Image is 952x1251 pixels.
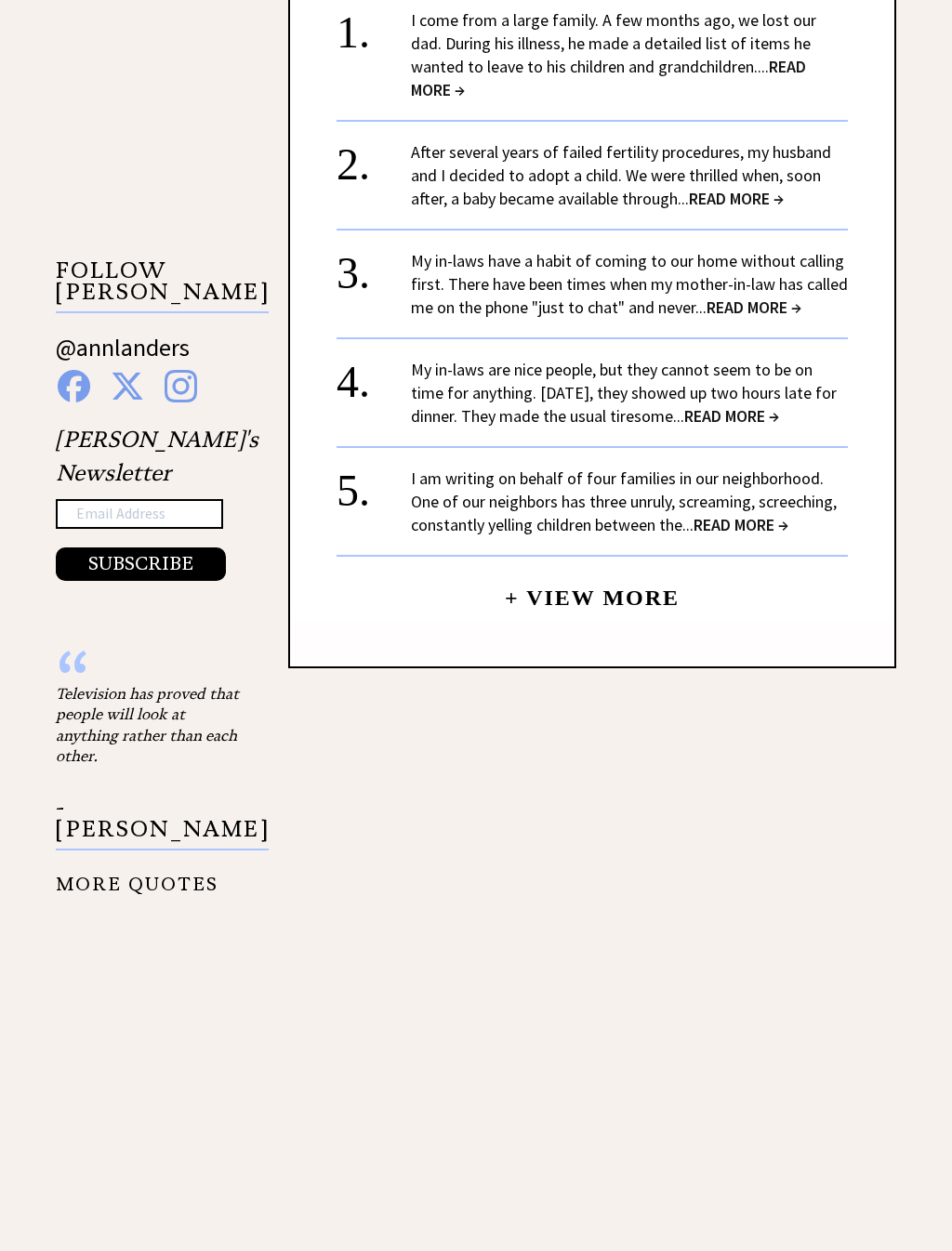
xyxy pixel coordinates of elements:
[337,250,411,284] div: 3.
[411,468,837,536] a: I am writing on behalf of four families in our neighborhood. One of our neighbors has three unrul...
[56,684,242,768] div: Television has proved that people will look at anything rather than each other.
[56,665,242,684] div: “
[56,261,269,314] p: FOLLOW [PERSON_NAME]
[56,548,226,582] button: SUBSCRIBE
[56,500,223,530] input: Email Address
[56,860,218,896] a: MORE QUOTES
[337,359,411,393] div: 4.
[411,142,831,210] a: After several years of failed fertility procedures, my husband and I decided to adopt a child. We...
[689,189,784,210] span: READ MORE →
[56,424,258,582] div: [PERSON_NAME]'s Newsletter
[411,251,848,319] a: My in-laws have a habit of coming to our home without calling first. There have been times when m...
[411,360,837,428] a: My in-laws are nice people, but they cannot seem to be on time for anything. [DATE], they showed ...
[165,371,197,403] img: instagram%20blue.png
[411,57,806,101] span: READ MORE →
[337,141,411,176] div: 2.
[56,333,190,382] a: @annlanders
[58,371,90,403] img: facebook%20blue.png
[56,798,269,851] p: - [PERSON_NAME]
[684,406,779,428] span: READ MORE →
[337,9,411,44] div: 1.
[411,10,816,101] a: I come from a large family. A few months ago, we lost our dad. During his illness, he made a deta...
[505,571,680,611] a: + View More
[337,467,411,502] div: 5.
[707,297,801,319] span: READ MORE →
[111,371,144,403] img: x%20blue.png
[694,515,788,536] span: READ MORE →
